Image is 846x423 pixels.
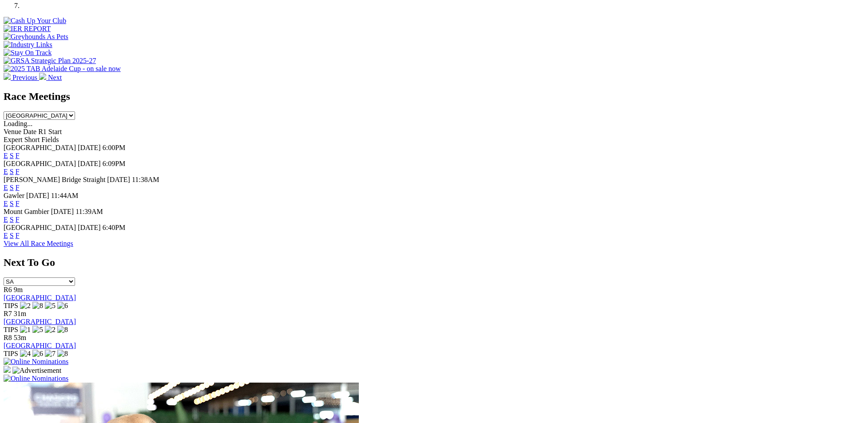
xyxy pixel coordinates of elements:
[4,342,76,349] a: [GEOGRAPHIC_DATA]
[12,74,37,81] span: Previous
[4,350,18,357] span: TIPS
[4,294,76,301] a: [GEOGRAPHIC_DATA]
[4,257,842,269] h2: Next To Go
[107,176,130,183] span: [DATE]
[4,334,12,341] span: R8
[4,120,32,127] span: Loading...
[4,224,76,231] span: [GEOGRAPHIC_DATA]
[38,128,62,135] span: R1 Start
[4,168,8,175] a: E
[4,184,8,191] a: E
[16,184,20,191] a: F
[20,302,31,310] img: 2
[103,160,126,167] span: 6:09PM
[12,367,61,375] img: Advertisement
[20,350,31,358] img: 4
[4,33,68,41] img: Greyhounds As Pets
[16,168,20,175] a: F
[4,366,11,373] img: 15187_Greyhounds_GreysPlayCentral_Resize_SA_WebsiteBanner_300x115_2025.jpg
[39,73,46,80] img: chevron-right-pager-white.svg
[103,144,126,151] span: 6:00PM
[10,152,14,159] a: S
[4,152,8,159] a: E
[4,49,52,57] img: Stay On Track
[4,192,24,199] span: Gawler
[4,25,51,33] img: IER REPORT
[4,375,68,383] img: Online Nominations
[4,91,842,103] h2: Race Meetings
[51,192,79,199] span: 11:44AM
[41,136,59,143] span: Fields
[4,144,76,151] span: [GEOGRAPHIC_DATA]
[132,176,159,183] span: 11:38AM
[4,358,68,366] img: Online Nominations
[16,152,20,159] a: F
[4,176,105,183] span: [PERSON_NAME] Bridge Straight
[45,302,56,310] img: 5
[51,208,74,215] span: [DATE]
[4,73,11,80] img: chevron-left-pager-white.svg
[20,326,31,334] img: 1
[4,65,121,73] img: 2025 TAB Adelaide Cup - on sale now
[75,208,103,215] span: 11:39AM
[4,41,52,49] img: Industry Links
[16,232,20,239] a: F
[4,310,12,317] span: R7
[45,326,56,334] img: 2
[23,128,36,135] span: Date
[78,160,101,167] span: [DATE]
[78,224,101,231] span: [DATE]
[4,208,49,215] span: Mount Gambier
[78,144,101,151] span: [DATE]
[57,350,68,358] img: 8
[4,128,21,135] span: Venue
[4,57,96,65] img: GRSA Strategic Plan 2025-27
[32,302,43,310] img: 8
[10,168,14,175] a: S
[10,232,14,239] a: S
[4,17,66,25] img: Cash Up Your Club
[32,350,43,358] img: 6
[4,326,18,333] span: TIPS
[10,216,14,223] a: S
[4,216,8,223] a: E
[4,232,8,239] a: E
[103,224,126,231] span: 6:40PM
[10,184,14,191] a: S
[4,74,39,81] a: Previous
[45,350,56,358] img: 7
[4,240,73,247] a: View All Race Meetings
[48,74,62,81] span: Next
[14,334,26,341] span: 53m
[16,200,20,207] a: F
[57,302,68,310] img: 6
[4,160,76,167] span: [GEOGRAPHIC_DATA]
[57,326,68,334] img: 8
[14,310,26,317] span: 31m
[10,200,14,207] a: S
[32,326,43,334] img: 5
[4,318,76,325] a: [GEOGRAPHIC_DATA]
[39,74,62,81] a: Next
[14,286,23,293] span: 9m
[24,136,40,143] span: Short
[4,302,18,309] span: TIPS
[4,200,8,207] a: E
[4,286,12,293] span: R6
[16,216,20,223] a: F
[4,136,23,143] span: Expert
[26,192,49,199] span: [DATE]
